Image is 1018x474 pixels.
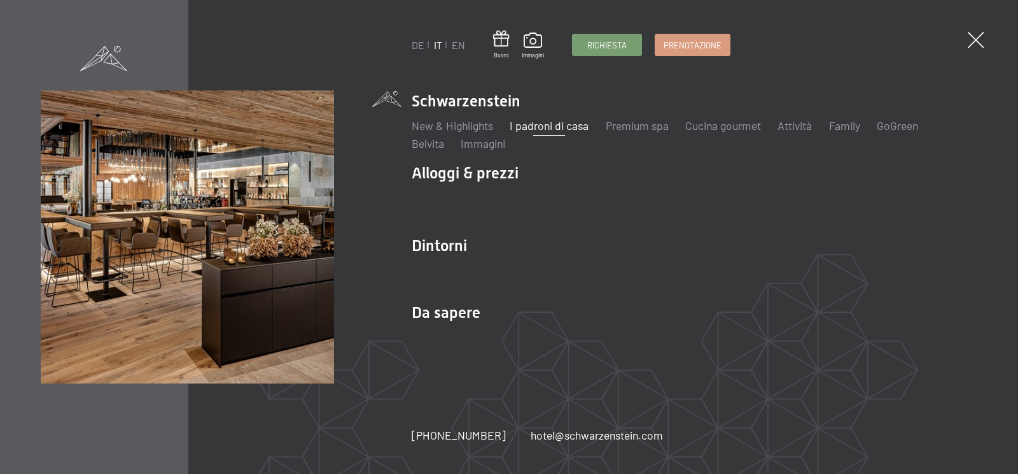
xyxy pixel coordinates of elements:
[412,427,506,443] a: [PHONE_NUMBER]
[412,136,444,150] a: Belvita
[531,427,663,443] a: hotel@schwarzenstein.com
[664,39,722,51] span: Prenotazione
[452,39,465,51] a: EN
[493,31,510,59] a: Buoni
[655,34,730,55] a: Prenotazione
[573,34,641,55] a: Richiesta
[829,118,860,133] a: Family
[493,52,510,59] span: Buoni
[434,39,442,51] a: IT
[461,136,505,150] a: Immagini
[606,118,669,133] a: Premium spa
[510,118,589,133] a: I padroni di casa
[522,52,544,59] span: Immagini
[777,118,812,133] a: Attività
[412,428,506,442] span: [PHONE_NUMBER]
[685,118,761,133] a: Cucina gourmet
[522,32,544,59] a: Immagini
[412,39,424,51] a: DE
[412,118,493,133] a: New & Highlights
[587,39,627,51] span: Richiesta
[877,118,918,133] a: GoGreen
